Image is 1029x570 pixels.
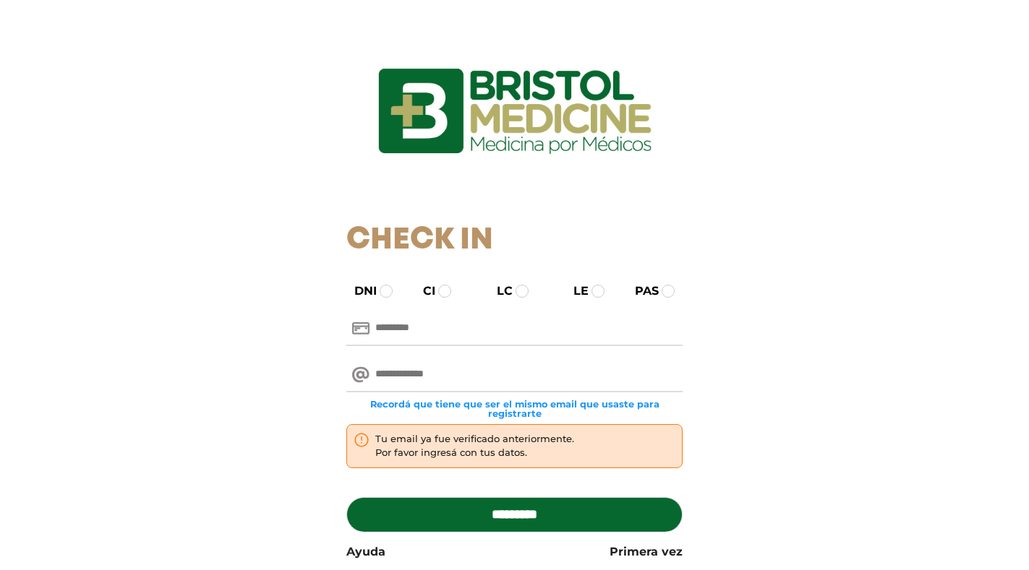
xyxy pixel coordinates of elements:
label: CI [410,282,435,300]
label: DNI [341,282,377,300]
label: LC [484,282,513,300]
h1: Check In [346,223,683,259]
small: Recordá que tiene que ser el mismo email que usaste para registrarte [346,400,683,418]
a: Primera vez [610,543,683,561]
label: PAS [622,282,659,300]
label: LE [560,282,589,300]
a: Ayuda [346,543,385,561]
img: logo_ingresarbristol.jpg [320,17,710,205]
div: Tu email ya fue verificado anteriormente. Por favor ingresá con tus datos. [375,432,574,460]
